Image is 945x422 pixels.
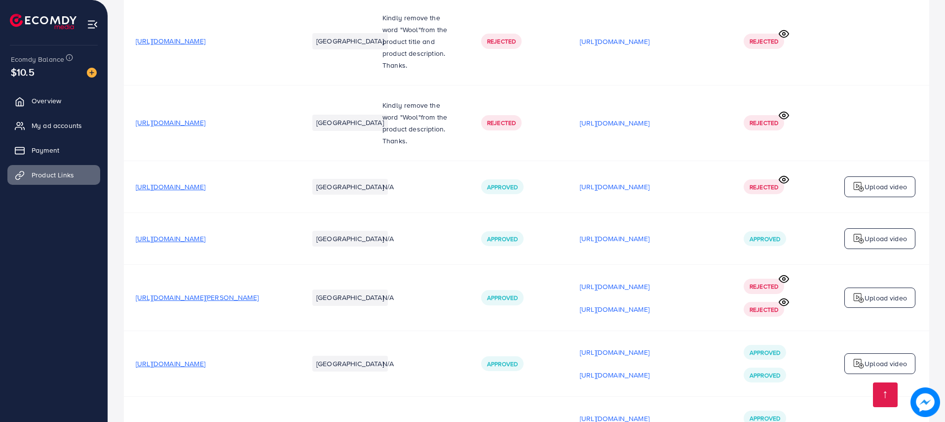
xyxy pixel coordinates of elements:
[487,119,516,127] span: Rejected
[32,96,61,106] span: Overview
[11,65,35,79] span: $10.5
[7,91,100,111] a: Overview
[865,233,907,245] p: Upload video
[87,19,98,30] img: menu
[865,358,907,370] p: Upload video
[382,293,394,302] span: N/A
[7,116,100,135] a: My ad accounts
[750,235,780,243] span: Approved
[7,140,100,160] a: Payment
[580,117,649,129] p: [URL][DOMAIN_NAME]
[382,59,457,71] p: Thanks.
[750,371,780,380] span: Approved
[136,36,205,46] span: [URL][DOMAIN_NAME]
[312,179,388,195] li: [GEOGRAPHIC_DATA]
[487,235,518,243] span: Approved
[136,359,205,369] span: [URL][DOMAIN_NAME]
[382,135,457,147] p: Thanks.
[87,68,97,78] img: image
[136,182,205,192] span: [URL][DOMAIN_NAME]
[32,145,59,155] span: Payment
[136,234,205,244] span: [URL][DOMAIN_NAME]
[865,292,907,304] p: Upload video
[487,360,518,368] span: Approved
[580,346,649,358] p: [URL][DOMAIN_NAME]
[580,303,649,315] p: [URL][DOMAIN_NAME]
[750,305,778,314] span: Rejected
[382,12,457,59] p: Kindly remove the word "Wool" rom the product title and product description.
[750,348,780,357] span: Approved
[312,115,388,130] li: [GEOGRAPHIC_DATA]
[136,118,205,127] span: [URL][DOMAIN_NAME]
[382,359,394,369] span: N/A
[580,369,649,381] p: [URL][DOMAIN_NAME]
[580,233,649,245] p: [URL][DOMAIN_NAME]
[750,119,778,127] span: Rejected
[580,36,649,47] p: [URL][DOMAIN_NAME]
[382,234,394,244] span: N/A
[382,182,394,192] span: N/A
[10,14,76,29] img: logo
[865,181,907,193] p: Upload video
[487,294,518,302] span: Approved
[750,37,778,45] span: Rejected
[32,170,74,180] span: Product Links
[136,293,259,302] span: [URL][DOMAIN_NAME][PERSON_NAME]
[853,181,865,193] img: logo
[32,121,82,130] span: My ad accounts
[580,281,649,293] p: [URL][DOMAIN_NAME]
[7,165,100,185] a: Product Links
[853,292,865,304] img: logo
[487,37,516,45] span: Rejected
[312,33,388,49] li: [GEOGRAPHIC_DATA]
[580,181,649,193] p: [URL][DOMAIN_NAME]
[853,358,865,370] img: logo
[750,282,778,291] span: Rejected
[312,290,388,305] li: [GEOGRAPHIC_DATA]
[853,233,865,245] img: logo
[382,99,457,135] p: Kindly remove the word "Wool" rom the product description.
[750,183,778,191] span: Rejected
[421,112,423,122] span: f
[913,390,937,414] img: image
[11,54,64,64] span: Ecomdy Balance
[312,356,388,372] li: [GEOGRAPHIC_DATA]
[421,25,423,35] span: f
[312,231,388,247] li: [GEOGRAPHIC_DATA]
[487,183,518,191] span: Approved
